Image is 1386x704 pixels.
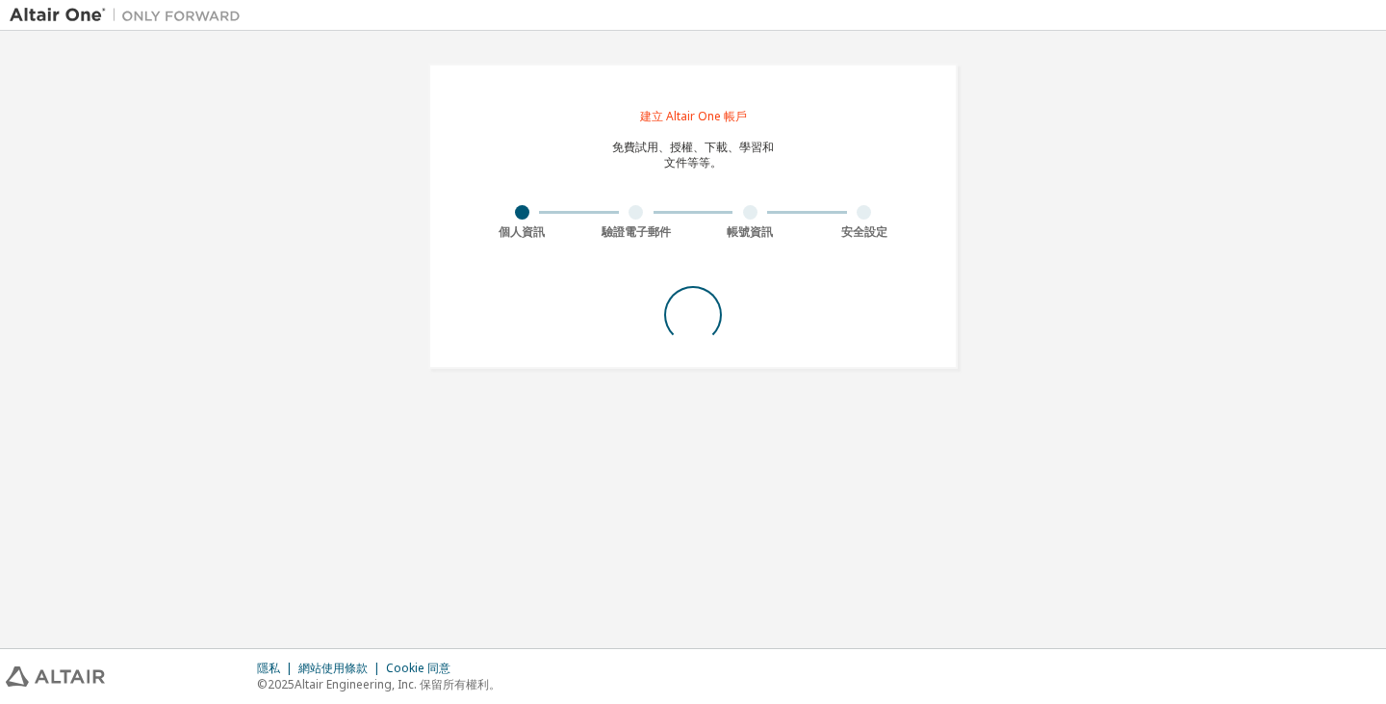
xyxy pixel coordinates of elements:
[298,660,368,676] font: 網站使用條款
[841,223,887,240] font: 安全設定
[640,108,747,124] font: 建立 Altair One 帳戶
[664,154,722,170] font: 文件等等。
[257,660,280,676] font: 隱私
[612,139,774,155] font: 免費試用、授權、下載、學習和
[727,223,773,240] font: 帳號資訊
[386,660,450,676] font: Cookie 同意
[602,223,671,240] font: 驗證電子郵件
[295,676,500,692] font: Altair Engineering, Inc. 保留所有權利。
[499,223,545,240] font: 個人資訊
[268,676,295,692] font: 2025
[10,6,250,25] img: 牽牛星一號
[257,676,268,692] font: ©
[6,666,105,687] img: altair_logo.svg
